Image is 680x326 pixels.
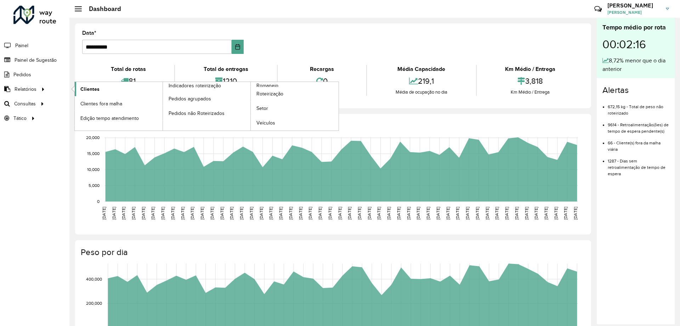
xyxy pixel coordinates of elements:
[84,65,172,73] div: Total de rotas
[279,73,364,89] div: 0
[86,301,102,306] text: 200,000
[112,207,116,220] text: [DATE]
[86,136,100,140] text: 20,000
[251,116,339,130] a: Veículos
[251,87,339,101] a: Roteirização
[131,207,136,220] text: [DATE]
[288,207,293,220] text: [DATE]
[89,183,100,188] text: 5,000
[602,56,669,73] div: 8,72% menor que o dia anterior
[367,207,372,220] text: [DATE]
[608,153,669,177] li: 1287 - Dias sem retroalimentação de tempo de espera
[347,207,352,220] text: [DATE]
[102,207,106,220] text: [DATE]
[229,207,234,220] text: [DATE]
[87,151,100,156] text: 15,000
[169,82,221,89] span: Indicadores roteirização
[256,82,278,89] span: Romaneio
[455,207,460,220] text: [DATE]
[563,207,568,220] text: [DATE]
[328,207,332,220] text: [DATE]
[13,71,31,78] span: Pedidos
[308,207,312,220] text: [DATE]
[15,42,28,49] span: Painel
[465,207,470,220] text: [DATE]
[121,207,126,220] text: [DATE]
[80,85,100,93] span: Clientes
[602,32,669,56] div: 00:02:16
[87,167,100,172] text: 10,000
[80,115,139,122] span: Edição tempo atendimento
[268,207,273,220] text: [DATE]
[84,73,172,89] div: 81
[298,207,303,220] text: [DATE]
[256,105,268,112] span: Setor
[160,207,165,220] text: [DATE]
[608,134,669,153] li: 66 - Cliente(s) fora da malha viária
[75,111,163,125] a: Edição tempo atendimento
[478,89,582,96] div: Km Médio / Entrega
[177,65,275,73] div: Total de entregas
[426,207,430,220] text: [DATE]
[239,207,244,220] text: [DATE]
[338,207,342,220] text: [DATE]
[251,101,339,116] a: Setor
[180,207,185,220] text: [DATE]
[220,207,224,220] text: [DATE]
[86,277,102,281] text: 400,000
[278,207,283,220] text: [DATE]
[376,207,381,220] text: [DATE]
[573,207,578,220] text: [DATE]
[436,207,440,220] text: [DATE]
[151,207,155,220] text: [DATE]
[514,207,519,220] text: [DATE]
[494,207,499,220] text: [DATE]
[15,56,57,64] span: Painel de Sugestão
[82,29,96,37] label: Data
[169,95,211,103] span: Pedidos agrupados
[13,115,27,122] span: Tático
[200,207,204,220] text: [DATE]
[318,207,322,220] text: [DATE]
[369,73,474,89] div: 219,1
[396,207,401,220] text: [DATE]
[75,82,163,96] a: Clientes
[169,110,225,117] span: Pedidos não Roteirizados
[163,82,339,131] a: Romaneio
[602,85,669,95] h4: Alertas
[97,199,100,204] text: 0
[15,85,36,93] span: Relatórios
[81,247,584,258] h4: Peso por dia
[369,89,474,96] div: Média de ocupação no dia
[478,65,582,73] div: Km Médio / Entrega
[163,106,251,120] a: Pedidos não Roteirizados
[75,96,163,111] a: Clientes fora malha
[75,82,251,131] a: Indicadores roteirização
[607,2,661,9] h3: [PERSON_NAME]
[256,119,275,127] span: Veículos
[170,207,175,220] text: [DATE]
[190,207,194,220] text: [DATE]
[608,98,669,116] li: 672,15 kg - Total de peso não roteirizado
[607,9,661,16] span: [PERSON_NAME]
[608,116,669,134] li: 9614 - Retroalimentação(ões) de tempo de espera pendente(s)
[232,40,244,54] button: Choose Date
[475,207,480,220] text: [DATE]
[14,100,36,107] span: Consultas
[80,100,122,107] span: Clientes fora malha
[279,65,364,73] div: Recargas
[416,207,420,220] text: [DATE]
[504,207,509,220] text: [DATE]
[256,90,283,98] span: Roteirização
[259,207,263,220] text: [DATE]
[590,1,606,17] a: Contato Rápido
[534,207,538,220] text: [DATE]
[82,5,121,13] h2: Dashboard
[544,207,548,220] text: [DATE]
[141,207,146,220] text: [DATE]
[249,207,254,220] text: [DATE]
[554,207,558,220] text: [DATE]
[485,207,489,220] text: [DATE]
[369,65,474,73] div: Média Capacidade
[406,207,411,220] text: [DATE]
